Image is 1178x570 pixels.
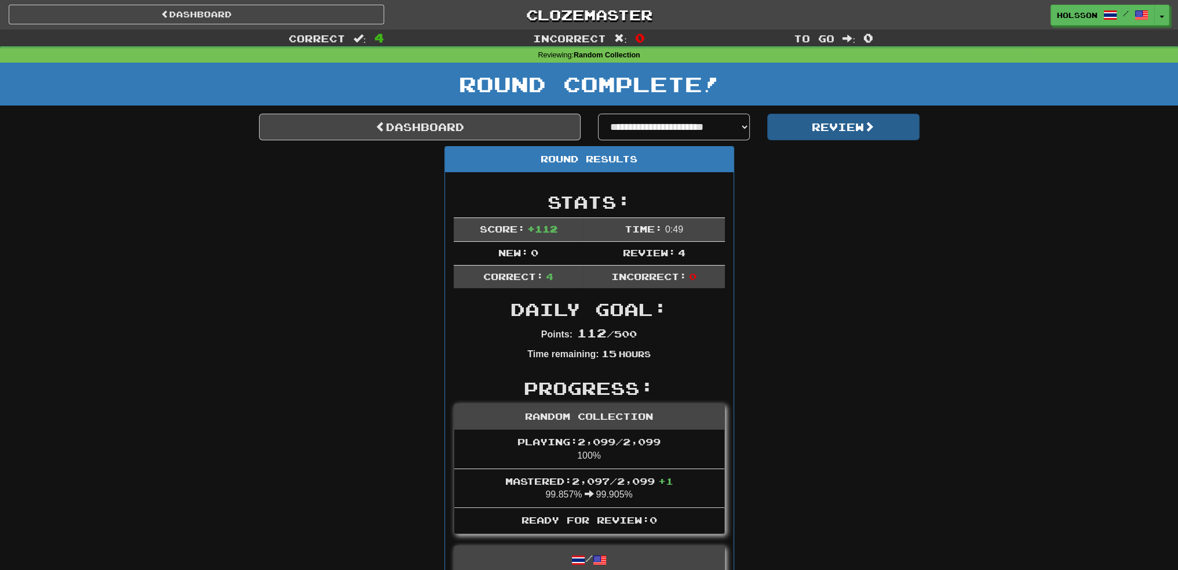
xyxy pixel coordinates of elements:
[454,404,724,430] div: Random Collection
[353,34,366,43] span: :
[289,32,345,44] span: Correct
[9,5,384,24] a: Dashboard
[454,193,725,212] h2: Stats:
[479,223,524,234] span: Score:
[1051,5,1155,26] a: holsson /
[454,469,724,509] li: 99.857% 99.905%
[259,114,581,140] a: Dashboard
[665,224,683,234] span: 0 : 49
[863,31,873,45] span: 0
[527,349,599,359] strong: Time remaining:
[402,5,777,25] a: Clozemaster
[574,51,640,59] strong: Random Collection
[454,300,725,319] h2: Daily Goal:
[635,31,645,45] span: 0
[483,271,544,282] span: Correct:
[689,271,696,282] span: 0
[1123,9,1129,17] span: /
[619,349,651,359] small: Hours
[843,34,855,43] span: :
[531,247,538,258] span: 0
[625,223,662,234] span: Time:
[454,430,724,469] li: 100%
[614,34,627,43] span: :
[658,475,673,487] span: + 1
[517,436,661,447] span: Playing: 2,099 / 2,099
[374,31,384,45] span: 4
[505,475,673,487] span: Mastered: 2,097 / 2,099
[454,379,725,398] h2: Progress:
[4,72,1174,96] h1: Round Complete!
[521,514,657,525] span: Ready for Review: 0
[527,223,557,234] span: + 112
[794,32,834,44] span: To go
[678,247,685,258] span: 4
[533,32,606,44] span: Incorrect
[611,271,687,282] span: Incorrect:
[577,328,637,339] span: / 500
[445,147,734,172] div: Round Results
[1057,10,1097,20] span: holsson
[577,326,607,340] span: 112
[767,114,920,140] button: Review
[601,348,616,359] span: 15
[546,271,553,282] span: 4
[622,247,675,258] span: Review:
[498,247,528,258] span: New:
[541,329,572,339] strong: Points:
